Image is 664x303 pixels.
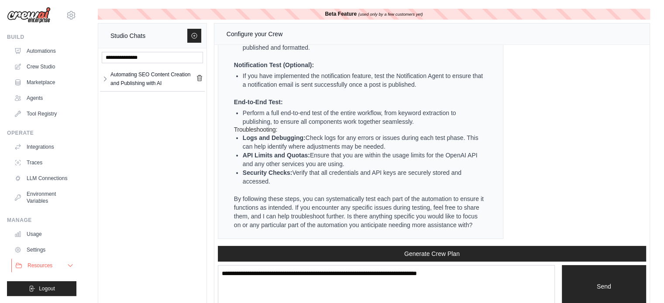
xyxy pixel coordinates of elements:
[109,70,196,88] a: Automating SEO Content Creation and Publishing with AI
[234,194,485,229] p: By following these steps, you can systematically test each part of the automation to ensure it fu...
[10,187,76,208] a: Environment Variables
[358,12,423,17] i: (used only by a few customers yet)
[110,31,145,41] div: Studio Chats
[11,259,77,272] button: Resources
[243,71,485,89] li: If you have implemented the notification feature, test the Notification Agent to ensure that a no...
[10,156,76,170] a: Traces
[243,151,485,168] li: Ensure that you are within the usage limits for the OpenAI API and any other services you are using.
[10,107,76,121] a: Tool Registry
[7,34,76,41] div: Build
[227,29,282,39] div: Configure your Crew
[7,7,51,24] img: Logo
[110,70,196,88] div: Automating SEO Content Creation and Publishing with AI
[10,44,76,58] a: Automations
[7,217,76,224] div: Manage
[243,134,306,141] strong: Logs and Debugging:
[39,285,55,292] span: Logout
[243,133,485,151] li: Check logs for any errors or issues during each test phase. This can help identify where adjustme...
[10,171,76,185] a: LLM Connections
[10,60,76,74] a: Crew Studio
[243,152,310,159] strong: API Limits and Quotas:
[234,126,485,133] h3: Troubleshooting:
[243,109,485,126] li: Perform a full end-to-end test of the entire workflow, from keyword extraction to publishing, to ...
[28,262,52,269] span: Resources
[10,75,76,89] a: Marketplace
[234,61,314,68] strong: Notification Test (Optional):
[234,99,283,106] strong: End-to-End Test:
[243,169,292,176] strong: Security Checks:
[10,91,76,105] a: Agents
[243,168,485,186] li: Verify that all credentials and API keys are securely stored and accessed.
[218,246,646,262] button: Generate Crew Plan
[10,140,76,154] a: Integrations
[10,227,76,241] a: Usage
[7,129,76,136] div: Operate
[325,11,357,17] b: Beta Feature
[7,281,76,296] button: Logout
[10,243,76,257] a: Settings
